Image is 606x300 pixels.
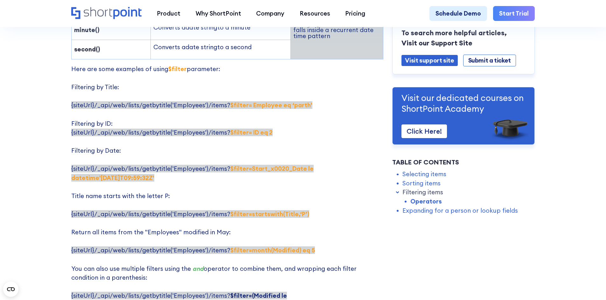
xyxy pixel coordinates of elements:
[188,6,249,21] a: Why ShortPoint
[157,9,180,18] div: Product
[192,265,204,272] em: and
[71,7,142,20] a: Home
[153,23,288,32] p: Converts a to a minute
[392,157,535,167] div: Table of Contents
[491,226,606,300] div: Widget de chat
[300,9,330,18] div: Resources
[402,188,443,197] a: Filtering items
[402,178,441,188] a: Sorting items
[410,197,442,206] a: Operators
[71,246,315,254] span: {siteUrl}/_api/web/lists/getbytitle('Employees')/items?
[71,101,312,109] span: {siteUrl}/_api/web/lists/getbytitle('Employees')/items?
[256,9,284,18] div: Company
[3,282,18,297] button: Open CMP widget
[401,124,447,138] a: Click Here!
[402,206,518,215] a: Expanding for a person or lookup fields
[74,26,100,34] strong: minute()
[429,6,487,21] a: Schedule Demo
[230,101,312,109] strong: $filter= Employee eq ‘parth'
[185,23,217,31] span: date string
[71,165,314,182] strong: $filter=Start_x0020_Date le datetime'[DATE]T09:59:32Z'
[292,6,338,21] a: Resources
[291,1,383,59] td: Querying whether a date time falls inside a recurrent date time pattern
[230,210,309,218] strong: $filter=startswith(Title,‘P’)
[401,55,457,66] a: Visit support site
[463,54,516,66] a: Submit a ticket
[168,65,187,73] strong: $filter
[153,43,288,52] p: Converts a to a second
[196,9,241,18] div: Why ShortPoint
[338,6,373,21] a: Pricing
[74,45,100,53] strong: second()
[230,246,315,254] strong: $filter=month(Modified) eq 5
[402,170,446,179] a: Selecting items
[248,6,292,21] a: Company
[345,9,365,18] div: Pricing
[401,92,526,114] p: Visit our dedicated courses on ShortPoint Academy
[185,43,217,51] span: date string
[71,129,273,136] span: {siteUrl}/_api/web/lists/getbytitle('Employees')/items?
[401,28,526,48] p: To search more helpful articles, Visit our Support Site
[71,210,309,218] span: {siteUrl}/_api/web/lists/getbytitle('Employees')/items?
[491,226,606,300] iframe: Chat Widget
[149,6,188,21] a: Product
[493,6,535,21] a: Start Trial
[71,165,314,182] span: {siteUrl}/_api/web/lists/getbytitle('Employees')/items?
[230,129,273,136] strong: $filter= ID eq 2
